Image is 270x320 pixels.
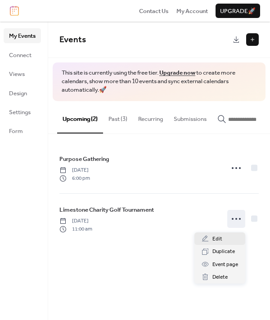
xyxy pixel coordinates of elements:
[4,67,41,81] a: Views
[9,127,23,136] span: Form
[4,86,41,100] a: Design
[176,7,208,16] span: My Account
[159,67,195,79] a: Upgrade now
[4,105,41,119] a: Settings
[59,205,154,214] span: Limestone Charity Golf Tournament
[216,4,260,18] button: Upgrade🚀
[9,51,31,60] span: Connect
[212,260,238,269] span: Event page
[9,108,31,117] span: Settings
[212,247,235,256] span: Duplicate
[59,225,92,233] span: 11:00 am
[59,155,109,164] span: Purpose Gathering
[59,31,86,48] span: Events
[10,6,19,16] img: logo
[9,31,36,40] span: My Events
[59,205,154,215] a: Limestone Charity Golf Tournament
[133,101,168,133] button: Recurring
[139,6,169,15] a: Contact Us
[168,101,212,133] button: Submissions
[4,124,41,138] a: Form
[59,174,90,182] span: 6:00 pm
[139,7,169,16] span: Contact Us
[57,101,103,133] button: Upcoming (2)
[9,70,25,79] span: Views
[220,7,256,16] span: Upgrade 🚀
[4,28,41,43] a: My Events
[59,166,90,174] span: [DATE]
[59,154,109,164] a: Purpose Gathering
[59,217,92,225] span: [DATE]
[212,273,228,282] span: Delete
[103,101,133,133] button: Past (3)
[212,235,222,244] span: Edit
[4,48,41,62] a: Connect
[176,6,208,15] a: My Account
[62,69,256,94] span: This site is currently using the free tier. to create more calendars, show more than 10 events an...
[9,89,27,98] span: Design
